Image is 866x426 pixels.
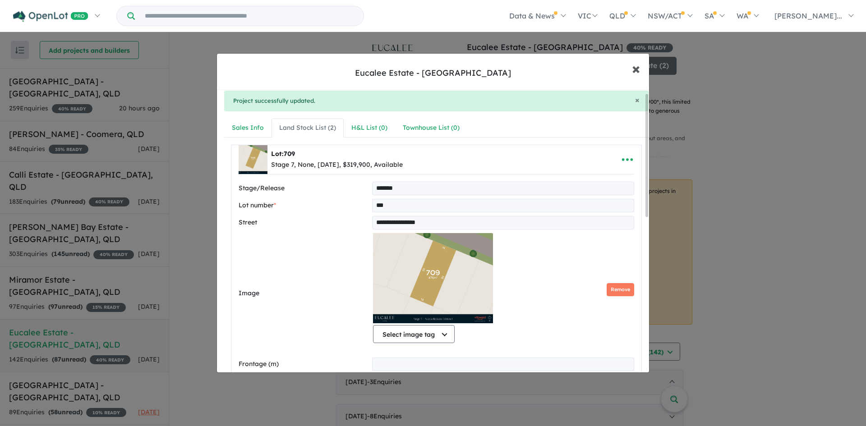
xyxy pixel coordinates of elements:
[284,150,295,158] span: 709
[635,95,640,105] span: ×
[632,59,640,78] span: ×
[239,288,369,299] label: Image
[373,233,493,323] img: Eucalee Estate - Gleneagle - Lot 709
[355,67,511,79] div: Eucalee Estate - [GEOGRAPHIC_DATA]
[239,183,369,194] label: Stage/Release
[232,123,264,133] div: Sales Info
[239,200,369,211] label: Lot number
[13,11,88,22] img: Openlot PRO Logo White
[607,283,634,296] button: Remove
[403,123,460,133] div: Townhouse List ( 0 )
[351,123,387,133] div: H&L List ( 0 )
[774,11,842,20] span: [PERSON_NAME]...
[635,96,640,104] button: Close
[271,160,403,170] div: Stage 7, None, [DATE], $319,900, Available
[239,217,369,228] label: Street
[239,145,267,174] img: Eucalee%20Estate%20-%20Gleneagle%20-%20Lot%20709___1756444048.jpg
[271,150,295,158] b: Lot:
[224,91,649,111] div: Project successfully updated.
[137,6,362,26] input: Try estate name, suburb, builder or developer
[373,325,455,343] button: Select image tag
[279,123,336,133] div: Land Stock List ( 2 )
[239,359,369,370] label: Frontage (m)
